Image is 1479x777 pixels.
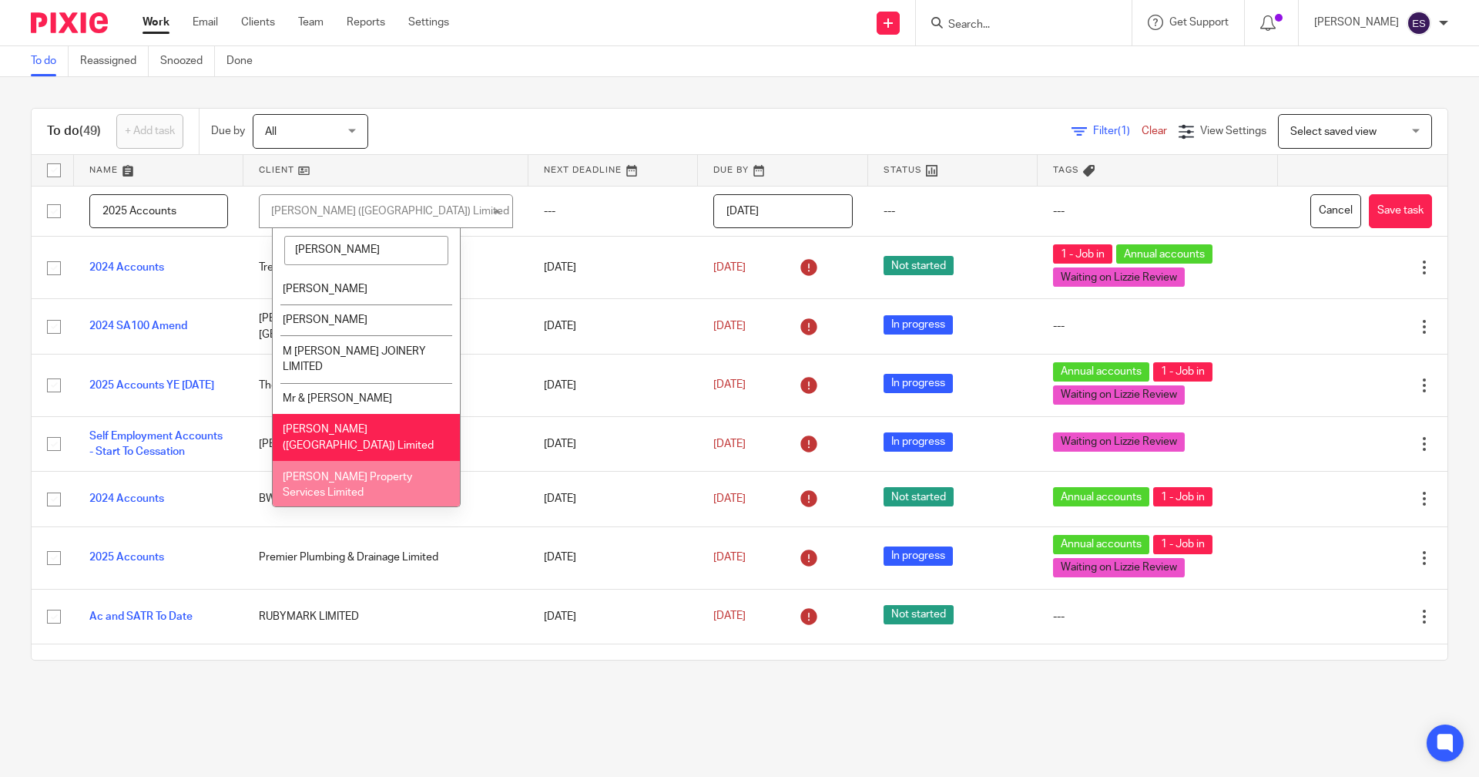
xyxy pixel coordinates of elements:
span: Waiting on Lizzie Review [1053,558,1185,577]
a: 2025 Accounts YE [DATE] [89,380,214,391]
td: Grays Butchers Limited [243,644,528,698]
td: [PERSON_NAME] Solutions Ltd [243,416,528,471]
span: Not started [884,256,954,275]
td: --- [868,186,1038,237]
span: Tags [1053,166,1079,174]
a: + Add task [116,114,183,149]
td: RUBYMARK LIMITED [243,589,528,644]
a: 2025 Accounts [89,552,164,563]
input: Search options... [284,236,448,265]
span: [PERSON_NAME] [283,314,367,325]
td: The Sun Inn [PERSON_NAME] Ltd [243,354,528,416]
span: Waiting on Lizzie Review [1053,267,1185,287]
input: Task name [89,194,228,229]
a: Reassigned [80,46,149,76]
span: 1 - Job in [1153,535,1212,554]
img: svg%3E [1407,11,1431,35]
input: Pick a date [713,194,852,229]
span: [DATE] [713,439,746,449]
a: Settings [408,15,449,30]
span: [DATE] [713,380,746,391]
td: [DATE] [528,472,698,526]
span: Annual accounts [1116,244,1212,264]
a: Email [193,15,218,30]
h1: To do [47,123,101,140]
td: BW Property Estates LTD [243,472,528,526]
span: Annual accounts [1053,535,1149,554]
span: [PERSON_NAME] Property Services Limited [283,472,412,499]
a: Team [298,15,324,30]
a: 2024 Accounts [89,493,164,504]
td: [DATE] [528,589,698,644]
div: [PERSON_NAME] ([GEOGRAPHIC_DATA]) Limited [271,206,509,217]
span: Not started [884,487,954,506]
span: [DATE] [713,321,746,331]
td: [DATE] [528,416,698,471]
a: Work [143,15,169,30]
td: [DATE] [528,644,698,698]
td: [DATE] [528,354,698,416]
a: Snoozed [160,46,215,76]
td: [DATE] [528,526,698,589]
td: Premier Plumbing & Drainage Limited [243,526,528,589]
td: Trent Supplies Limited [243,237,528,299]
span: Select saved view [1290,126,1377,137]
a: 2024 Accounts [89,262,164,273]
a: Reports [347,15,385,30]
span: Mr & [PERSON_NAME] [283,393,392,404]
span: In progress [884,315,953,335]
div: --- [1053,609,1263,624]
a: To do [31,46,69,76]
button: Save task [1369,194,1432,229]
span: 1 - Job in [1053,244,1112,264]
td: [DATE] [528,299,698,354]
button: Cancel [1310,194,1361,229]
a: Ac and SATR To Date [89,611,193,622]
span: [PERSON_NAME] [283,284,367,294]
a: Clear [1142,126,1167,136]
img: Pixie [31,12,108,33]
span: Waiting on Lizzie Review [1053,432,1185,452]
span: (1) [1118,126,1130,136]
span: In progress [884,432,953,452]
span: [DATE] [713,552,746,563]
span: All [265,126,277,137]
a: Clients [241,15,275,30]
p: [PERSON_NAME] [1314,15,1399,30]
a: Self Employment Accounts - Start To Cessation [89,431,223,457]
span: [DATE] [713,493,746,504]
span: Not started [884,605,954,624]
span: Get Support [1169,17,1229,28]
input: Search [947,18,1085,32]
td: [DATE] [528,237,698,299]
span: Filter [1093,126,1142,136]
span: (49) [79,125,101,137]
span: [DATE] [713,262,746,273]
a: Done [226,46,264,76]
td: --- [528,186,698,237]
span: In progress [884,547,953,566]
td: --- [1038,186,1278,237]
span: M [PERSON_NAME] JOINERY LIMITED [283,346,426,373]
span: [DATE] [713,611,746,622]
span: Annual accounts [1053,487,1149,506]
div: --- [1053,318,1263,334]
a: 2024 SA100 Amend [89,321,187,331]
span: Annual accounts [1053,362,1149,382]
span: In progress [884,374,953,393]
td: [PERSON_NAME] [PERSON_NAME][GEOGRAPHIC_DATA] [243,299,528,354]
span: 1 - Job in [1153,487,1212,506]
span: 1 - Job in [1153,362,1212,382]
span: View Settings [1200,126,1266,136]
span: Waiting on Lizzie Review [1053,385,1185,405]
p: Due by [211,123,245,139]
span: [PERSON_NAME] ([GEOGRAPHIC_DATA]) Limited [283,424,434,451]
